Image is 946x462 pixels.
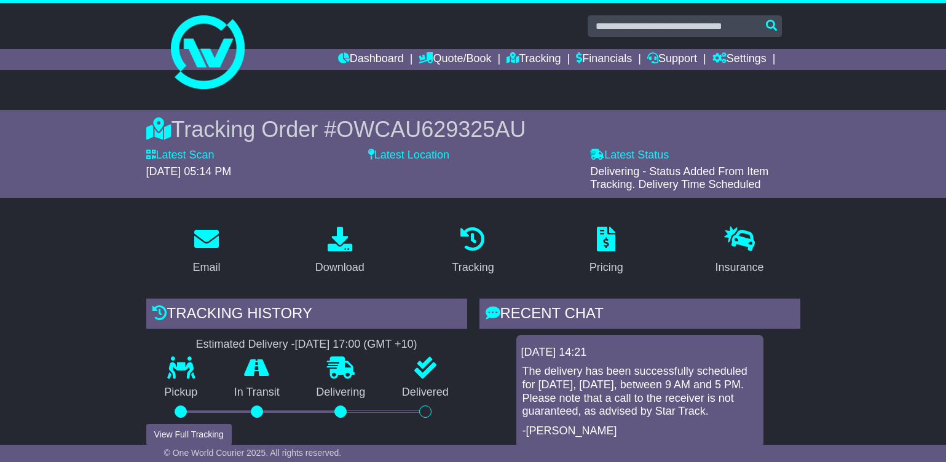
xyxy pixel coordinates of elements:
button: View Full Tracking [146,424,232,445]
span: [DATE] 05:14 PM [146,165,232,178]
a: Download [307,222,372,280]
a: Quote/Book [419,49,491,70]
p: -[PERSON_NAME] [522,425,757,438]
div: [DATE] 17:00 (GMT +10) [295,338,417,351]
div: Tracking history [146,299,467,332]
a: Insurance [708,222,772,280]
a: Tracking [444,222,502,280]
p: Delivered [384,386,467,399]
div: Download [315,259,365,276]
div: Estimated Delivery - [146,338,467,351]
p: In Transit [216,386,298,399]
label: Latest Status [590,149,669,162]
a: Financials [576,49,632,70]
div: Pricing [589,259,623,276]
div: Email [192,259,220,276]
label: Latest Scan [146,149,215,162]
div: RECENT CHAT [479,299,800,332]
a: Tracking [507,49,561,70]
span: OWCAU629325AU [336,117,526,142]
p: Delivering [298,386,384,399]
span: Delivering - Status Added From Item Tracking. Delivery Time Scheduled [590,165,768,191]
a: Settings [712,49,767,70]
a: Email [184,222,228,280]
p: The delivery has been successfully scheduled for [DATE], [DATE], between 9 AM and 5 PM. Please no... [522,365,757,418]
div: Insurance [715,259,764,276]
a: Pricing [581,222,631,280]
div: Tracking [452,259,494,276]
a: Dashboard [338,49,404,70]
label: Latest Location [368,149,449,162]
span: © One World Courier 2025. All rights reserved. [164,448,342,458]
a: Support [647,49,697,70]
div: Tracking Order # [146,116,800,143]
p: Pickup [146,386,216,399]
div: [DATE] 14:21 [521,346,759,359]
